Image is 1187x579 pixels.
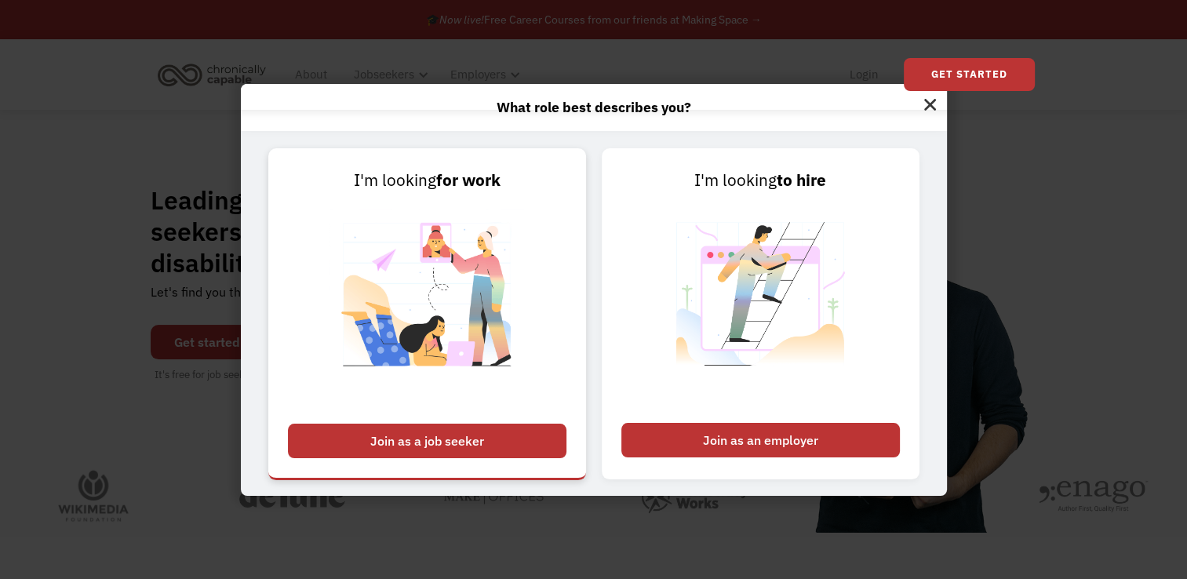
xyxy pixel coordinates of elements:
a: About [286,49,337,100]
a: I'm lookingto hireJoin as an employer [602,148,919,479]
div: Join as an employer [621,423,900,457]
div: Join as a job seeker [288,424,566,458]
div: Employers [450,65,506,84]
div: I'm looking [621,168,900,193]
a: home [153,57,278,92]
img: Chronically Capable Personalized Job Matching [330,193,525,415]
div: I'm looking [288,168,566,193]
strong: for work [436,169,501,191]
div: Jobseekers [354,65,414,84]
div: Jobseekers [344,49,433,100]
strong: What role best describes you? [497,98,691,116]
img: Chronically Capable logo [153,57,271,92]
strong: to hire [777,169,826,191]
div: Employers [441,49,525,100]
a: Login [840,49,888,100]
a: I'm lookingfor workJoin as a job seeker [268,148,586,479]
a: Get Started [904,58,1035,91]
